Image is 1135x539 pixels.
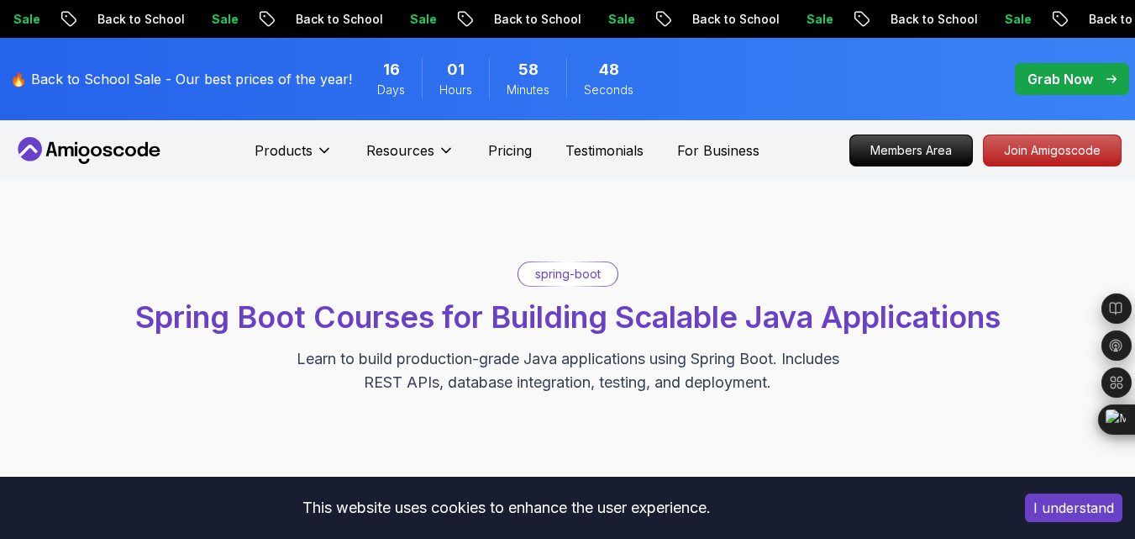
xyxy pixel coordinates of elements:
[1025,494,1122,522] button: Accept cookies
[255,140,313,161] p: Products
[394,11,448,28] p: Sale
[196,11,250,28] p: Sale
[10,69,352,89] p: 🔥 Back to School Sale - Our best prices of the year!
[286,347,850,394] p: Learn to build production-grade Java applications using Spring Boot. Includes REST APIs, database...
[81,11,196,28] p: Back to School
[984,135,1121,166] p: Join Amigoscode
[135,299,1001,336] span: Spring Boot Courses for Building Scalable Java Applications
[850,135,972,166] p: Members Area
[592,11,646,28] p: Sale
[280,11,394,28] p: Back to School
[565,140,644,161] a: Testimonials
[983,135,1122,166] a: Join Amigoscode
[366,140,434,161] p: Resources
[989,11,1043,28] p: Sale
[875,11,989,28] p: Back to School
[13,489,1000,526] div: This website uses cookies to enhance the user experience.
[366,140,455,174] button: Resources
[1027,69,1093,89] p: Grab Now
[676,11,791,28] p: Back to School
[439,82,472,98] span: Hours
[584,82,633,98] span: Seconds
[535,266,601,283] p: spring-boot
[255,140,333,174] button: Products
[791,11,844,28] p: Sale
[518,58,539,82] span: 58 Minutes
[507,82,549,98] span: Minutes
[383,58,400,82] span: 16 Days
[488,140,532,161] a: Pricing
[599,58,619,82] span: 48 Seconds
[447,58,465,82] span: 1 Hours
[377,82,405,98] span: Days
[677,140,759,161] a: For Business
[849,135,973,166] a: Members Area
[478,11,592,28] p: Back to School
